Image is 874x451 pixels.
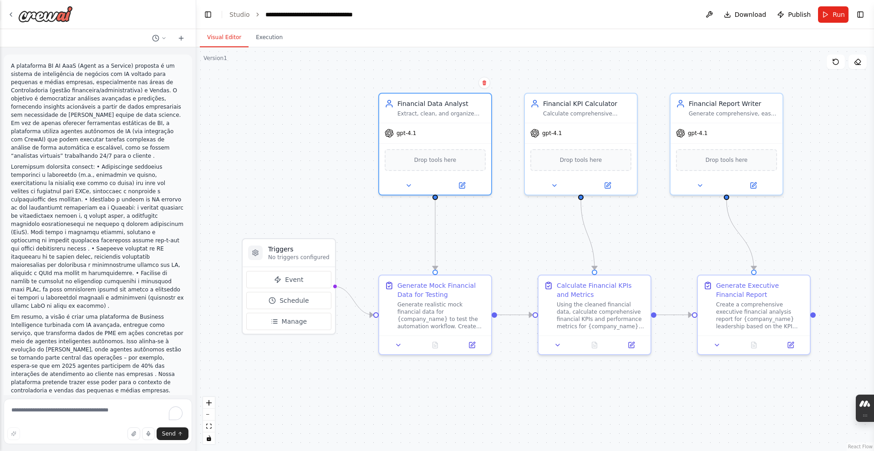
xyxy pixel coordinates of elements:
[456,340,488,351] button: Open in side panel
[560,155,602,165] span: Drop tools here
[268,245,330,254] h3: Triggers
[268,254,330,261] p: No triggers configured
[246,271,331,288] button: Event
[543,99,631,108] div: Financial KPI Calculator
[285,275,303,284] span: Event
[524,93,638,195] div: Financial KPI CalculatorCalculate comprehensive financial KPIs and metrics for {company_name}, in...
[615,340,647,351] button: Open in side panel
[716,281,804,299] div: Generate Executive Financial Report
[689,99,777,108] div: Financial Report Writer
[689,110,777,117] div: Generate comprehensive, easy-to-understand financial analysis reports for {company_name} leadersh...
[542,130,562,137] span: gpt-4.1
[582,180,633,191] button: Open in side panel
[414,155,457,165] span: Drop tools here
[773,6,814,23] button: Publish
[229,10,353,19] nav: breadcrumb
[279,296,309,305] span: Schedule
[203,432,215,444] button: toggle interactivity
[203,421,215,432] button: fit view
[833,10,845,19] span: Run
[249,28,290,47] button: Execution
[397,99,486,108] div: Financial Data Analyst
[497,311,533,320] g: Edge from e2f22ef6-fbea-45b5-b8f6-15eb6bc48677 to bdfbc93b-14a0-4ec4-8e17-05981bbfedc5
[727,180,779,191] button: Open in side panel
[397,110,486,117] div: Extract, clean, and organize financial data from various sources including spreadsheets and files...
[203,397,215,409] button: zoom in
[203,397,215,444] div: React Flow controls
[203,55,227,62] div: Version 1
[127,427,140,440] button: Upload files
[11,62,185,160] p: A plataforma BI AI AaaS (Agent as a Service) proposta é um sistema de inteligência de negócios co...
[200,28,249,47] button: Visual Editor
[246,313,331,330] button: Manage
[697,275,811,355] div: Generate Executive Financial ReportCreate a comprehensive executive financial analysis report for...
[735,10,767,19] span: Download
[203,409,215,421] button: zoom out
[11,163,185,310] p: Loremipsum dolorsita consect: • Adipiscinge seddoeius temporinci u laboreetdo (m.a., enimadmin ve...
[557,281,645,299] div: Calculate Financial KPIs and Metrics
[416,340,455,351] button: No output available
[18,6,73,22] img: Logo
[7,427,20,440] button: Improve this prompt
[157,427,188,440] button: Send
[436,180,488,191] button: Open in side panel
[656,311,692,320] g: Edge from bdfbc93b-14a0-4ec4-8e17-05981bbfedc5 to f9ade1c5-61c4-4351-9e1b-9a9c56e487f0
[4,399,192,444] textarea: To enrich screen reader interactions, please activate Accessibility in Grammarly extension settings
[282,317,307,326] span: Manage
[538,275,651,355] div: Calculate Financial KPIs and MetricsUsing the cleaned financial data, calculate comprehensive fin...
[575,340,614,351] button: No output available
[670,93,783,195] div: Financial Report WriterGenerate comprehensive, easy-to-understand financial analysis reports for ...
[788,10,811,19] span: Publish
[397,301,486,330] div: Generate realistic mock financial data for {company_name} to test the automation workflow. Create...
[202,8,214,21] button: Hide left sidebar
[174,33,188,44] button: Start a new chat
[854,8,867,21] button: Show right sidebar
[576,200,599,270] g: Edge from 5a58ca51-cc16-4f89-b9fe-24656c15396f to bdfbc93b-14a0-4ec4-8e17-05981bbfedc5
[716,301,804,330] div: Create a comprehensive executive financial analysis report for {company_name} leadership based on...
[735,340,773,351] button: No output available
[396,130,416,137] span: gpt-4.1
[378,275,492,355] div: Generate Mock Financial Data for TestingGenerate realistic mock financial data for {company_name}...
[246,292,331,309] button: Schedule
[688,130,707,137] span: gpt-4.1
[720,6,770,23] button: Download
[478,77,490,89] button: Delete node
[142,427,155,440] button: Click to speak your automation idea
[162,430,176,437] span: Send
[148,33,170,44] button: Switch to previous chat
[722,200,758,270] g: Edge from 22784ef1-8245-4602-84cd-89b1d7b83034 to f9ade1c5-61c4-4351-9e1b-9a9c56e487f0
[706,155,748,165] span: Drop tools here
[848,444,873,449] a: React Flow attribution
[242,238,336,335] div: TriggersNo triggers configuredEventScheduleManage
[431,200,440,270] g: Edge from 2e71f359-4919-4c78-a381-9faf7c3af209 to e2f22ef6-fbea-45b5-b8f6-15eb6bc48677
[11,313,185,395] p: Em resumo, a visão é criar uma plataforma de Business Intelligence turbinada com IA avançada, ent...
[378,93,492,195] div: Financial Data AnalystExtract, clean, and organize financial data from various sources including ...
[557,301,645,330] div: Using the cleaned financial data, calculate comprehensive financial KPIs and performance metrics ...
[229,11,250,18] a: Studio
[543,110,631,117] div: Calculate comprehensive financial KPIs and metrics for {company_name}, including profitability ra...
[397,281,486,299] div: Generate Mock Financial Data for Testing
[334,282,373,320] g: Edge from triggers to e2f22ef6-fbea-45b5-b8f6-15eb6bc48677
[818,6,849,23] button: Run
[775,340,806,351] button: Open in side panel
